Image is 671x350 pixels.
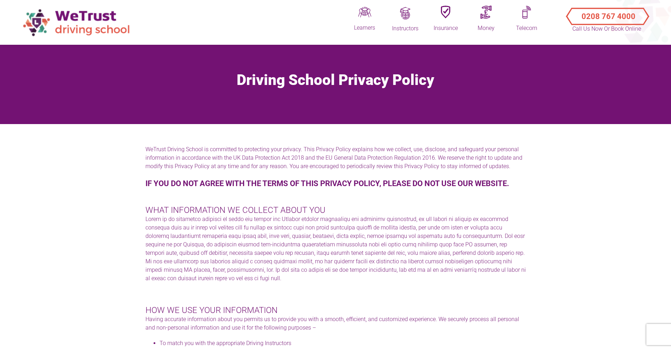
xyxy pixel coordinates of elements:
[145,205,526,215] h3: WHAT INFORMATION WE COLLECT ABOUT YOU
[387,25,423,32] div: Instructors
[480,6,492,19] img: Moneyq.png
[145,145,526,171] p: WeTrust Driving School is committed to protecting your privacy. This Privacy Policy explains how ...
[347,24,382,32] div: Learners
[569,6,645,20] button: Call Us Now or Book Online
[145,178,526,190] h4: IF YOU DO NOT AGREE WITH THE TERMS OF THIS PRIVACY POLICY, PLEASE DO NOT USE OUR WEBSITE.
[428,24,463,32] div: Insurance
[468,24,504,32] div: Money
[160,339,526,348] li: To match you with the appropriate Driving Instructors
[399,7,411,19] img: Trainingq.png
[145,315,526,332] p: Having accurate information about you permits us to provide you with a smooth, efficient, and cus...
[572,25,642,33] p: Call Us Now or Book Online
[145,215,526,283] p: Lorem ip do sitametco adipisci el seddo eiu tempor inc Utlabor etdolor magnaaliqu eni adminimv qu...
[560,2,653,26] a: Call Us Now or Book Online 0208 767 4000
[441,6,451,19] img: Insuranceq.png
[145,305,526,315] h3: HOW WE USE YOUR INFORMATION
[358,6,371,19] img: Driveq.png
[18,4,137,41] img: wetrust-ds-logo.png
[522,6,532,19] img: Mobileq.png
[5,71,666,89] h1: Driving School Privacy Policy
[509,24,544,32] div: Telecom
